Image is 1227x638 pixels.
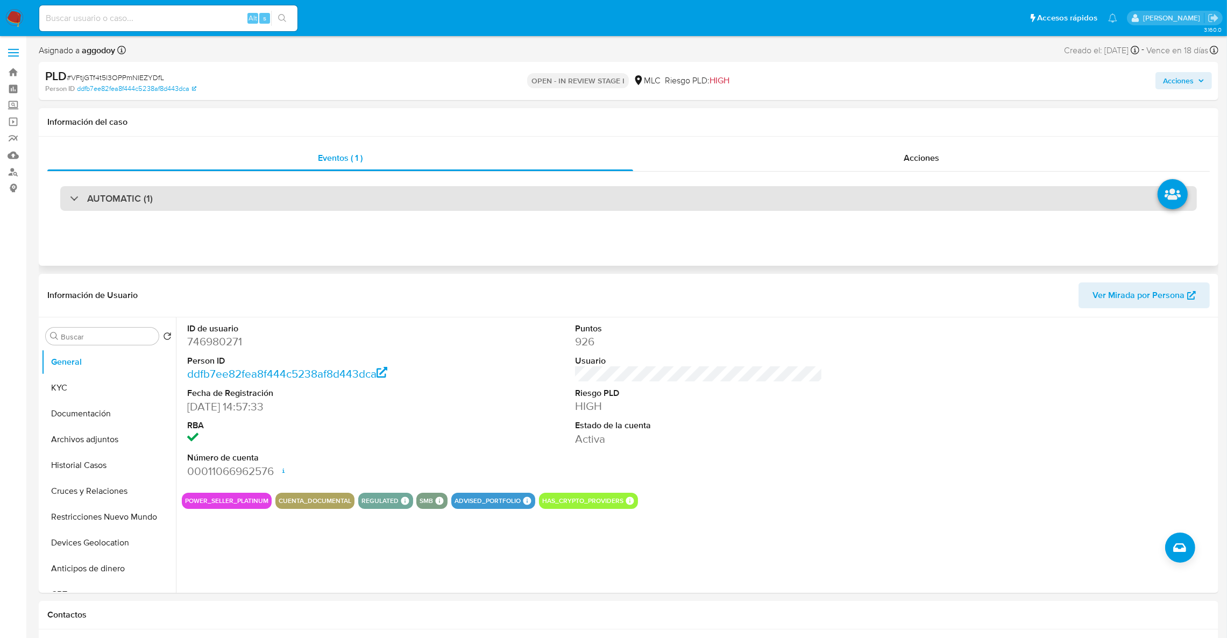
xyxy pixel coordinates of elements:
[1037,12,1097,24] span: Accesos rápidos
[1064,43,1139,58] div: Creado el: [DATE]
[575,420,823,431] dt: Estado de la cuenta
[187,366,388,381] a: ddfb7ee82fea8f444c5238af8d443dca
[633,75,661,87] div: MLC
[47,290,138,301] h1: Información de Usuario
[249,13,257,23] span: Alt
[665,75,729,87] span: Riesgo PLD:
[904,152,939,164] span: Acciones
[187,452,435,464] dt: Número de cuenta
[263,13,266,23] span: s
[1108,13,1117,23] a: Notificaciones
[45,67,67,84] b: PLD
[41,530,176,556] button: Devices Geolocation
[575,323,823,335] dt: Puntos
[41,349,176,375] button: General
[187,323,435,335] dt: ID de usuario
[41,375,176,401] button: KYC
[187,464,435,479] dd: 00011066962576
[318,152,363,164] span: Eventos ( 1 )
[1079,282,1210,308] button: Ver Mirada por Persona
[1093,282,1185,308] span: Ver Mirada por Persona
[163,332,172,344] button: Volver al orden por defecto
[575,431,823,446] dd: Activa
[80,44,115,56] b: aggodoy
[87,193,153,204] h3: AUTOMATIC (1)
[187,355,435,367] dt: Person ID
[61,332,154,342] input: Buscar
[47,117,1210,127] h1: Información del caso
[1143,13,1204,23] p: agustina.godoy@mercadolibre.com
[575,387,823,399] dt: Riesgo PLD
[575,355,823,367] dt: Usuario
[527,73,629,88] p: OPEN - IN REVIEW STAGE I
[41,478,176,504] button: Cruces y Relaciones
[39,11,297,25] input: Buscar usuario o caso...
[575,334,823,349] dd: 926
[1155,72,1212,89] button: Acciones
[1163,72,1194,89] span: Acciones
[50,332,59,341] button: Buscar
[710,74,729,87] span: HIGH
[41,427,176,452] button: Archivos adjuntos
[187,334,435,349] dd: 746980271
[187,387,435,399] dt: Fecha de Registración
[1146,45,1208,56] span: Vence en 18 días
[41,556,176,582] button: Anticipos de dinero
[45,84,75,94] b: Person ID
[575,399,823,414] dd: HIGH
[41,401,176,427] button: Documentación
[60,186,1197,211] div: AUTOMATIC (1)
[271,11,293,26] button: search-icon
[39,45,115,56] span: Asignado a
[41,582,176,607] button: CBT
[77,84,196,94] a: ddfb7ee82fea8f444c5238af8d443dca
[41,504,176,530] button: Restricciones Nuevo Mundo
[41,452,176,478] button: Historial Casos
[187,420,435,431] dt: RBA
[1141,43,1144,58] span: -
[1208,12,1219,24] a: Salir
[187,399,435,414] dd: [DATE] 14:57:33
[67,72,164,83] span: # VFtjGTf4t5l3OPPmNIEZYDfL
[47,609,1210,620] h1: Contactos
